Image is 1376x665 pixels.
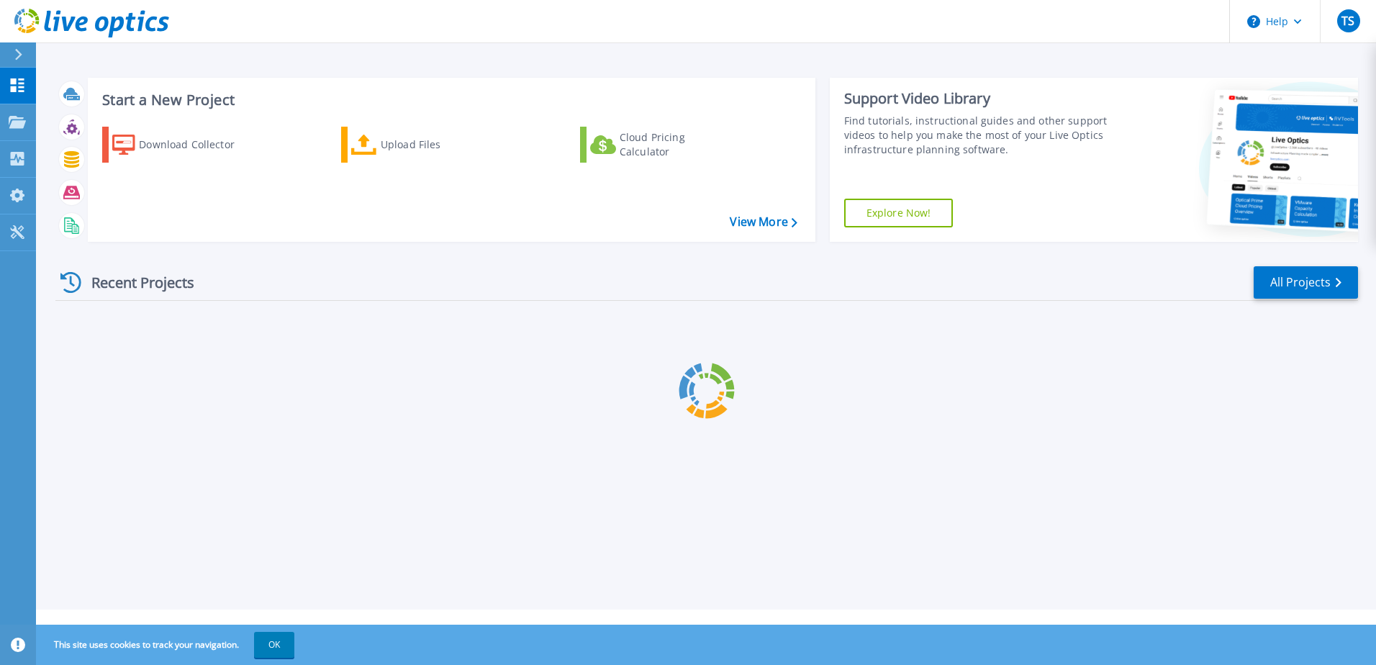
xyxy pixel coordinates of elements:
a: All Projects [1254,266,1358,299]
div: Download Collector [139,130,254,159]
a: View More [730,215,797,229]
a: Cloud Pricing Calculator [580,127,741,163]
div: Support Video Library [844,89,1113,108]
a: Download Collector [102,127,263,163]
div: Recent Projects [55,265,214,300]
button: OK [254,632,294,658]
h3: Start a New Project [102,92,797,108]
div: Find tutorials, instructional guides and other support videos to help you make the most of your L... [844,114,1113,157]
a: Explore Now! [844,199,954,227]
div: Cloud Pricing Calculator [620,130,735,159]
a: Upload Files [341,127,502,163]
div: Upload Files [381,130,496,159]
span: TS [1341,15,1354,27]
span: This site uses cookies to track your navigation. [40,632,294,658]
